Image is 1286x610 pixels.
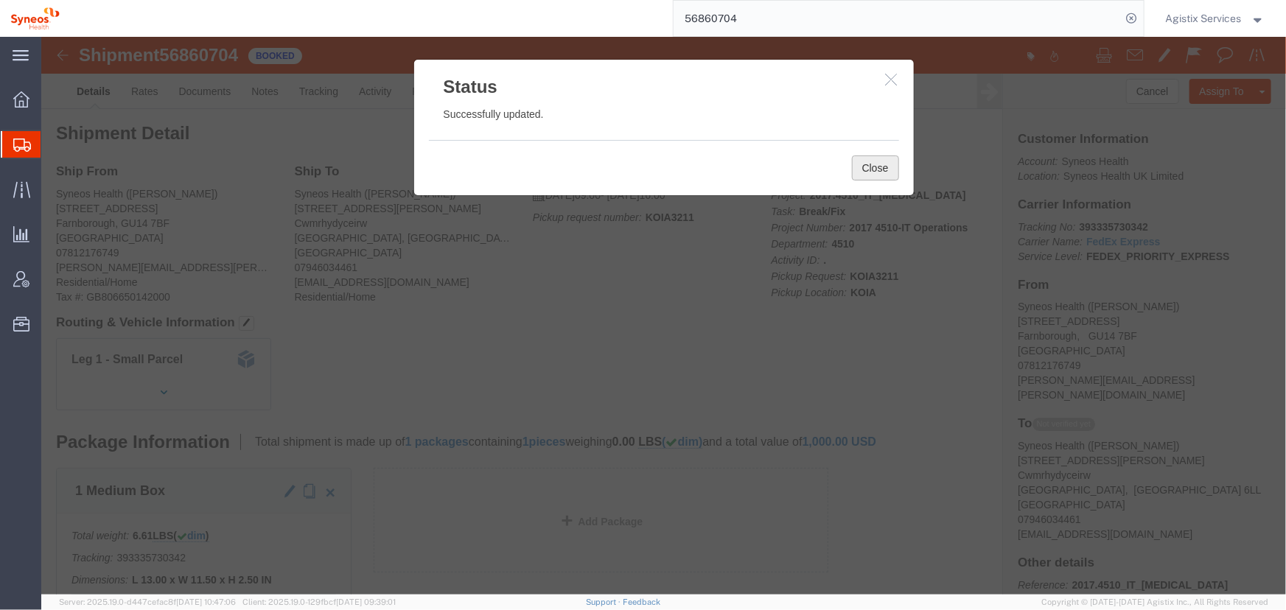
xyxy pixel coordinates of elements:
span: Copyright © [DATE]-[DATE] Agistix Inc., All Rights Reserved [1041,596,1268,609]
span: [DATE] 10:47:06 [176,597,236,606]
span: Agistix Services [1166,10,1242,27]
span: Client: 2025.19.0-129fbcf [242,597,396,606]
button: Agistix Services [1165,10,1266,27]
span: Server: 2025.19.0-d447cefac8f [59,597,236,606]
img: logo [10,7,60,29]
a: Support [586,597,623,606]
input: Search for shipment number, reference number [674,1,1122,36]
a: Feedback [623,597,660,606]
span: [DATE] 09:39:01 [336,597,396,606]
iframe: To enrich screen reader interactions, please activate Accessibility in Grammarly extension settings [41,37,1286,595]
